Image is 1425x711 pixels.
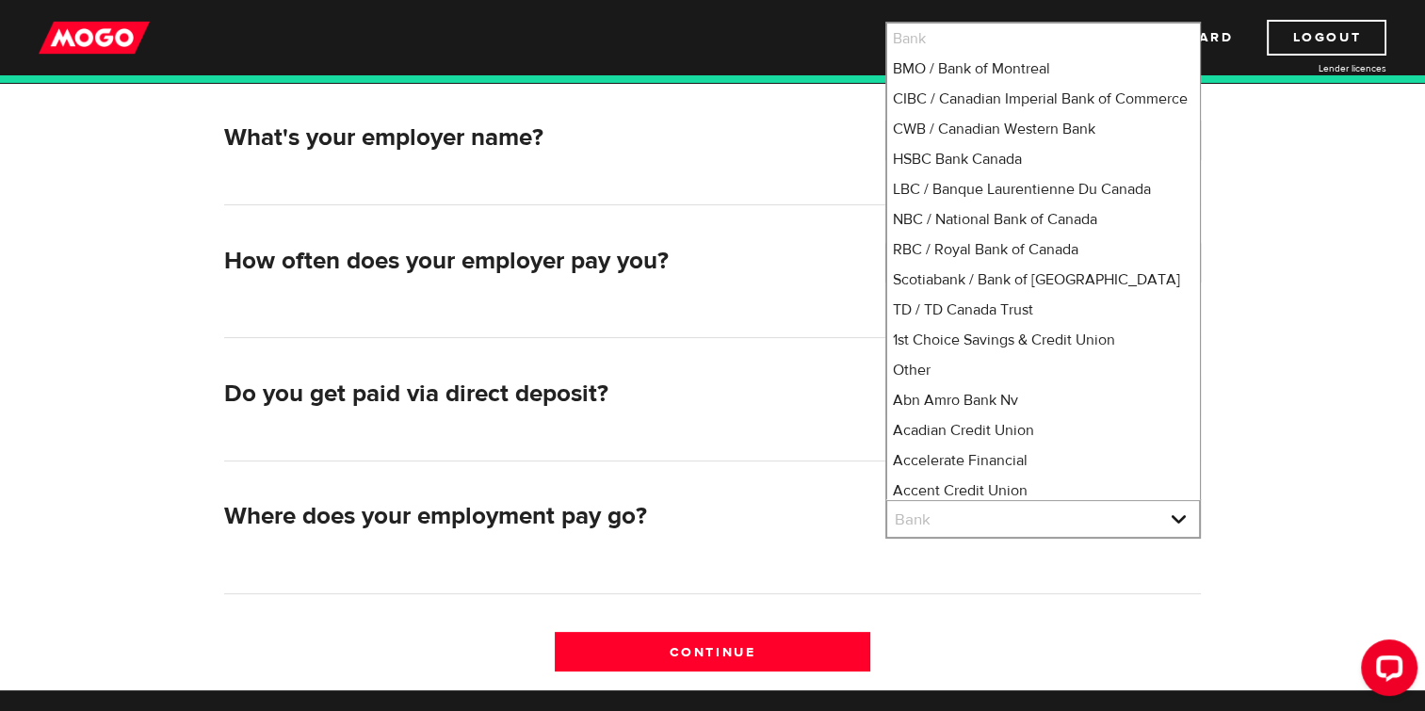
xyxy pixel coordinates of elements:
[224,123,870,153] h2: What's your employer name?
[887,445,1199,476] li: Accelerate Financial
[1346,632,1425,711] iframe: LiveChat chat widget
[887,174,1199,204] li: LBC / Banque Laurentienne Du Canada
[887,415,1199,445] li: Acadian Credit Union
[887,295,1199,325] li: TD / TD Canada Trust
[887,234,1199,265] li: RBC / Royal Bank of Canada
[887,476,1199,506] li: Accent Credit Union
[887,385,1199,415] li: Abn Amro Bank Nv
[887,144,1199,174] li: HSBC Bank Canada
[887,84,1199,114] li: CIBC / Canadian Imperial Bank of Commerce
[224,247,870,276] h2: How often does your employer pay you?
[887,54,1199,84] li: BMO / Bank of Montreal
[887,24,1199,54] li: Bank
[224,502,870,531] h2: Where does your employment pay go?
[887,355,1199,385] li: Other
[39,20,150,56] img: mogo_logo-11ee424be714fa7cbb0f0f49df9e16ec.png
[887,114,1199,144] li: CWB / Canadian Western Bank
[1245,61,1386,75] a: Lender licences
[887,204,1199,234] li: NBC / National Bank of Canada
[887,325,1199,355] li: 1st Choice Savings & Credit Union
[1267,20,1386,56] a: Logout
[555,632,870,671] input: Continue
[887,265,1199,295] li: Scotiabank / Bank of [GEOGRAPHIC_DATA]
[1129,20,1233,56] a: Dashboard
[224,380,870,409] h2: Do you get paid via direct deposit?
